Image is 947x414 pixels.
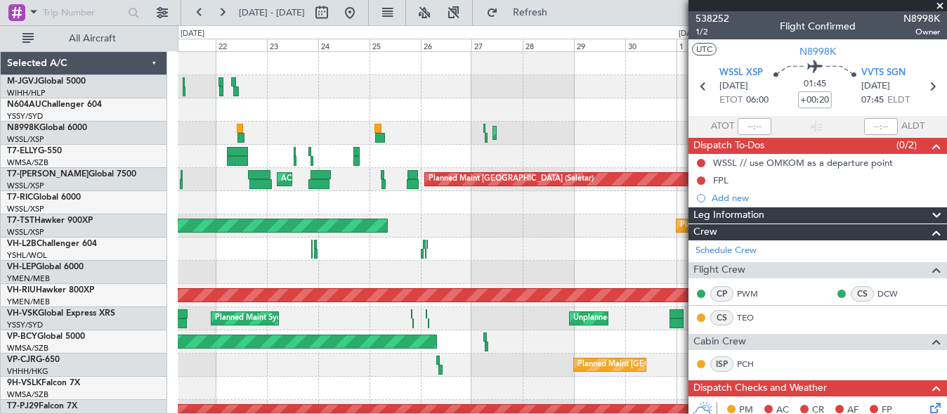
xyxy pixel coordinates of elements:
span: 538252 [695,11,729,26]
span: VH-RIU [7,286,36,295]
button: All Aircraft [15,27,152,50]
span: M-JGVJ [7,77,38,86]
span: Dispatch Checks and Weather [693,380,827,396]
a: VH-RIUHawker 800XP [7,286,94,295]
a: WMSA/SZB [7,343,48,354]
span: Flight Crew [693,262,745,278]
div: 25 [370,39,421,51]
a: Schedule Crew [695,244,757,258]
a: YSHL/WOL [7,250,47,261]
span: [DATE] [719,79,748,93]
span: 07:45 [861,93,884,108]
span: T7-TST [7,216,34,225]
div: 28 [523,39,574,51]
div: WSSL // use OMKOM as a departure point [713,157,893,169]
span: T7-[PERSON_NAME] [7,170,89,179]
span: Refresh [501,8,560,18]
a: TEO [737,311,769,324]
span: WSSL XSP [719,66,763,80]
div: 21 [164,39,216,51]
a: VP-CJRG-650 [7,356,60,364]
span: (0/2) [896,138,917,153]
a: DCW [877,287,909,300]
a: YSSY/SYD [7,320,43,330]
span: Leg Information [693,207,764,224]
span: N604AU [7,101,41,109]
span: VH-LEP [7,263,36,271]
div: 1 [677,39,728,51]
a: 9H-VSLKFalcon 7X [7,379,80,387]
span: 06:00 [746,93,769,108]
a: VH-VSKGlobal Express XRS [7,309,115,318]
div: Planned Maint Sydney ([PERSON_NAME] Intl) [215,308,378,329]
a: WSSL/XSP [7,204,44,214]
input: Trip Number [43,2,124,23]
div: Planned Maint [GEOGRAPHIC_DATA] (Seletar) [680,215,845,236]
span: Cabin Crew [693,334,746,350]
span: ATOT [711,119,734,134]
a: N604AUChallenger 604 [7,101,102,109]
div: 29 [574,39,625,51]
span: 9H-VSLK [7,379,41,387]
a: WSSL/XSP [7,134,44,145]
a: T7-ELLYG-550 [7,147,62,155]
div: CS [710,310,733,325]
div: Unplanned Maint Sydney ([PERSON_NAME] Intl) [573,308,746,329]
div: Planned Maint [GEOGRAPHIC_DATA] (Seletar) [429,169,594,190]
span: T7-PJ29 [7,402,39,410]
span: 01:45 [804,77,826,91]
a: N8998KGlobal 6000 [7,124,87,132]
div: 30 [625,39,677,51]
div: 23 [267,39,318,51]
input: --:-- [738,118,771,135]
span: N8998K [7,124,39,132]
button: Refresh [480,1,564,24]
span: VH-L2B [7,240,37,248]
span: [DATE] [861,79,890,93]
a: WSSL/XSP [7,181,44,191]
a: YMEN/MEB [7,273,50,284]
span: VVTS SGN [861,66,906,80]
div: Flight Confirmed [780,19,856,34]
span: VP-BCY [7,332,37,341]
a: T7-RICGlobal 6000 [7,193,81,202]
a: YSSY/SYD [7,111,43,122]
div: [DATE] [181,28,204,40]
div: CS [851,286,874,302]
div: 27 [471,39,523,51]
div: ISP [710,356,733,372]
span: ALDT [901,119,925,134]
a: T7-[PERSON_NAME]Global 7500 [7,170,136,179]
span: 1/2 [695,26,729,38]
span: VP-CJR [7,356,36,364]
a: VH-LEPGlobal 6000 [7,263,84,271]
div: 26 [421,39,472,51]
span: [DATE] - [DATE] [239,6,305,19]
span: All Aircraft [37,34,148,44]
span: N8998K [903,11,940,26]
span: ETOT [719,93,743,108]
div: AOG Maint London ([GEOGRAPHIC_DATA]) [281,169,438,190]
span: Owner [903,26,940,38]
a: T7-PJ29Falcon 7X [7,402,77,410]
a: VHHH/HKG [7,366,48,377]
span: T7-RIC [7,193,33,202]
a: WMSA/SZB [7,389,48,400]
div: CP [710,286,733,302]
button: UTC [692,43,717,56]
span: Crew [693,224,717,240]
a: WIHH/HLP [7,88,46,98]
a: WMSA/SZB [7,157,48,168]
a: M-JGVJGlobal 5000 [7,77,86,86]
span: Dispatch To-Dos [693,138,764,154]
div: 24 [318,39,370,51]
div: [DATE] [679,28,703,40]
a: YMEN/MEB [7,297,50,307]
div: Add new [712,192,940,204]
span: N8998K [799,44,836,59]
div: Planned Maint [GEOGRAPHIC_DATA] ([GEOGRAPHIC_DATA] Intl) [577,354,812,375]
a: VH-L2BChallenger 604 [7,240,97,248]
span: T7-ELLY [7,147,38,155]
a: WSSL/XSP [7,227,44,238]
div: 22 [216,39,267,51]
